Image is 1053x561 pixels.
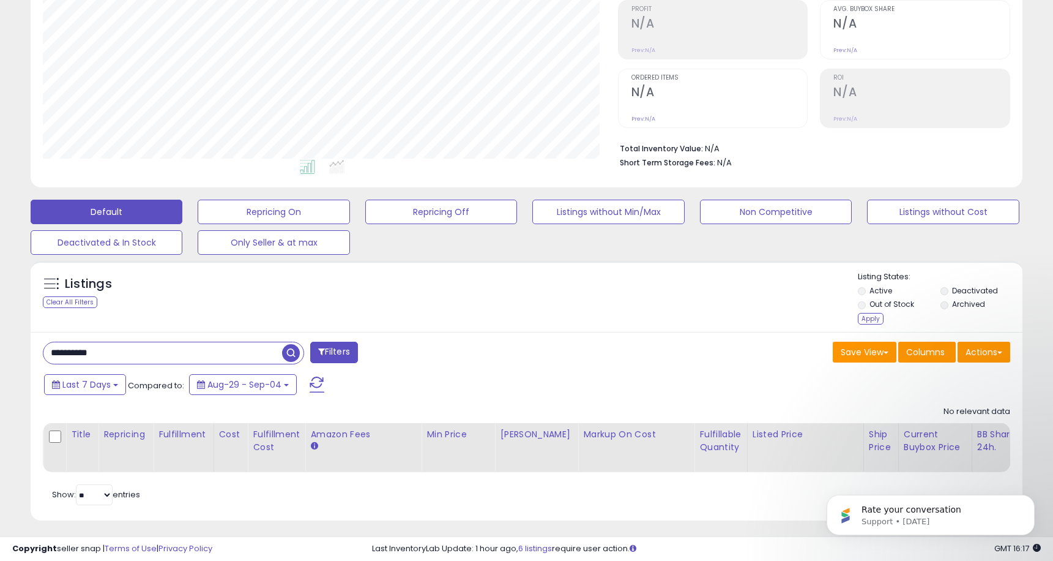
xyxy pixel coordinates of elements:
h2: N/A [833,85,1010,102]
button: Listings without Cost [867,200,1019,224]
a: Terms of Use [105,543,157,554]
b: Total Inventory Value: [620,143,703,154]
a: Privacy Policy [158,543,212,554]
div: Cost [219,428,243,441]
button: Filters [310,342,358,363]
label: Deactivated [952,285,998,296]
div: Ship Price [869,428,893,454]
button: Repricing On [198,200,349,224]
strong: Copyright [12,543,57,554]
b: Short Term Storage Fees: [620,157,715,168]
button: Only Seller & at max [198,230,349,255]
div: Markup on Cost [583,428,689,441]
th: The percentage added to the cost of goods (COGS) that forms the calculator for Min & Max prices. [578,423,694,472]
h2: N/A [833,17,1010,33]
div: BB Share 24h. [977,428,1022,454]
small: Prev: N/A [631,47,655,54]
button: Last 7 Days [44,374,126,395]
div: Listed Price [753,428,858,441]
button: Deactivated & In Stock [31,230,182,255]
label: Archived [952,299,985,309]
small: Prev: N/A [631,115,655,122]
li: N/A [620,140,1001,155]
span: Columns [906,346,945,358]
div: Amazon Fees [310,428,416,441]
span: Last 7 Days [62,378,111,391]
div: No relevant data [943,406,1010,418]
small: Prev: N/A [833,115,857,122]
span: Avg. Buybox Share [833,6,1010,13]
span: Profit [631,6,808,13]
button: Columns [898,342,956,363]
span: ROI [833,75,1010,81]
label: Out of Stock [869,299,914,309]
div: seller snap | | [12,543,212,555]
div: Min Price [426,428,489,441]
div: Title [71,428,93,441]
button: Repricing Off [365,200,517,224]
div: Last InventoryLab Update: 1 hour ago, require user action. [372,543,1041,555]
button: Save View [833,342,896,363]
small: Amazon Fees. [310,441,318,452]
div: [PERSON_NAME] [500,428,573,441]
p: Listing States: [858,271,1022,283]
div: Fulfillment [158,428,208,441]
button: Non Competitive [700,200,852,224]
h2: N/A [631,85,808,102]
button: Listings without Min/Max [532,200,684,224]
iframe: Intercom notifications message [808,469,1053,555]
button: Aug-29 - Sep-04 [189,374,297,395]
h5: Listings [65,276,112,293]
div: Repricing [103,428,148,441]
button: Default [31,200,182,224]
h2: N/A [631,17,808,33]
div: Current Buybox Price [904,428,967,454]
div: Apply [858,313,884,325]
div: Fulfillment Cost [253,428,300,454]
div: Clear All Filters [43,296,97,308]
button: Actions [958,342,1010,363]
span: Compared to: [128,380,184,391]
span: N/A [717,157,732,168]
div: Fulfillable Quantity [699,428,742,454]
small: Prev: N/A [833,47,857,54]
label: Active [869,285,892,296]
span: Show: entries [52,489,140,500]
span: Ordered Items [631,75,808,81]
a: 6 listings [518,543,552,554]
span: Aug-29 - Sep-04 [207,378,281,391]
